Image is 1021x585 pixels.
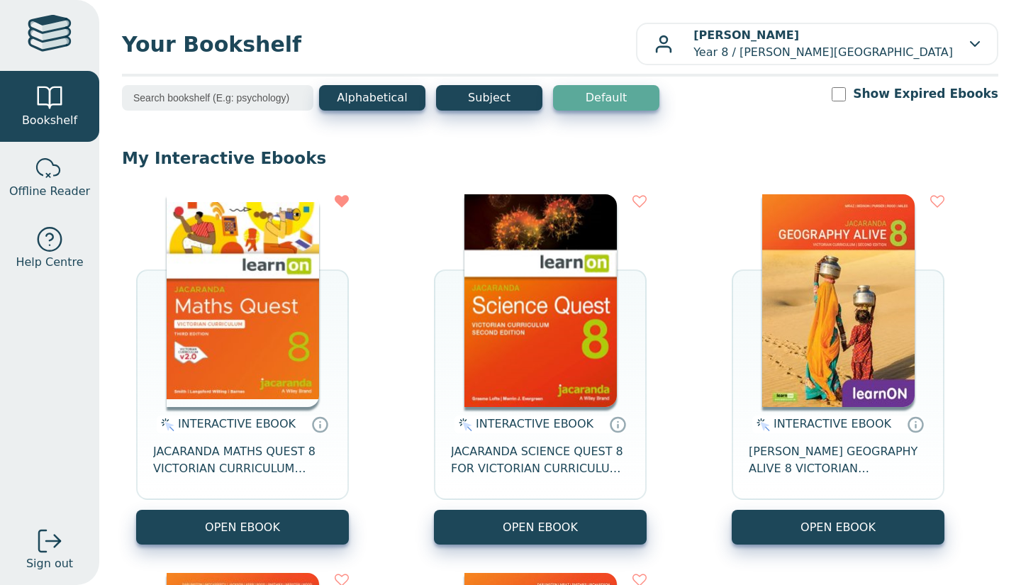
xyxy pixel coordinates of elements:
span: [PERSON_NAME] GEOGRAPHY ALIVE 8 VICTORIAN CURRICULUM LEARNON EBOOK 2E [749,443,927,477]
p: My Interactive Ebooks [122,147,998,169]
span: Your Bookshelf [122,28,636,60]
a: Interactive eBooks are accessed online via the publisher’s portal. They contain interactive resou... [311,416,328,433]
p: Year 8 / [PERSON_NAME][GEOGRAPHIC_DATA] [693,27,953,61]
button: [PERSON_NAME]Year 8 / [PERSON_NAME][GEOGRAPHIC_DATA] [636,23,998,65]
button: OPEN EBOOK [136,510,349,545]
input: Search bookshelf (E.g: psychology) [122,85,313,111]
span: JACARANDA MATHS QUEST 8 VICTORIAN CURRICULUM LEARNON EBOOK 3E [153,443,332,477]
button: OPEN EBOOK [434,510,647,545]
span: INTERACTIVE EBOOK [476,417,593,430]
b: [PERSON_NAME] [693,28,799,42]
span: Bookshelf [22,112,77,129]
a: Interactive eBooks are accessed online via the publisher’s portal. They contain interactive resou... [609,416,626,433]
button: OPEN EBOOK [732,510,944,545]
img: interactive.svg [454,416,472,433]
img: c004558a-e884-43ec-b87a-da9408141e80.jpg [167,194,319,407]
button: Alphabetical [319,85,425,111]
img: interactive.svg [752,416,770,433]
span: INTERACTIVE EBOOK [774,417,891,430]
button: Subject [436,85,542,111]
button: Default [553,85,659,111]
span: Sign out [26,555,73,572]
a: Interactive eBooks are accessed online via the publisher’s portal. They contain interactive resou... [907,416,924,433]
img: interactive.svg [157,416,174,433]
label: Show Expired Ebooks [853,85,998,103]
span: JACARANDA SCIENCE QUEST 8 FOR VICTORIAN CURRICULUM LEARNON 2E EBOOK [451,443,630,477]
span: Help Centre [16,254,83,271]
span: Offline Reader [9,183,90,200]
img: fffb2005-5288-ea11-a992-0272d098c78b.png [464,194,617,407]
span: INTERACTIVE EBOOK [178,417,296,430]
img: 5407fe0c-7f91-e911-a97e-0272d098c78b.jpg [762,194,915,407]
